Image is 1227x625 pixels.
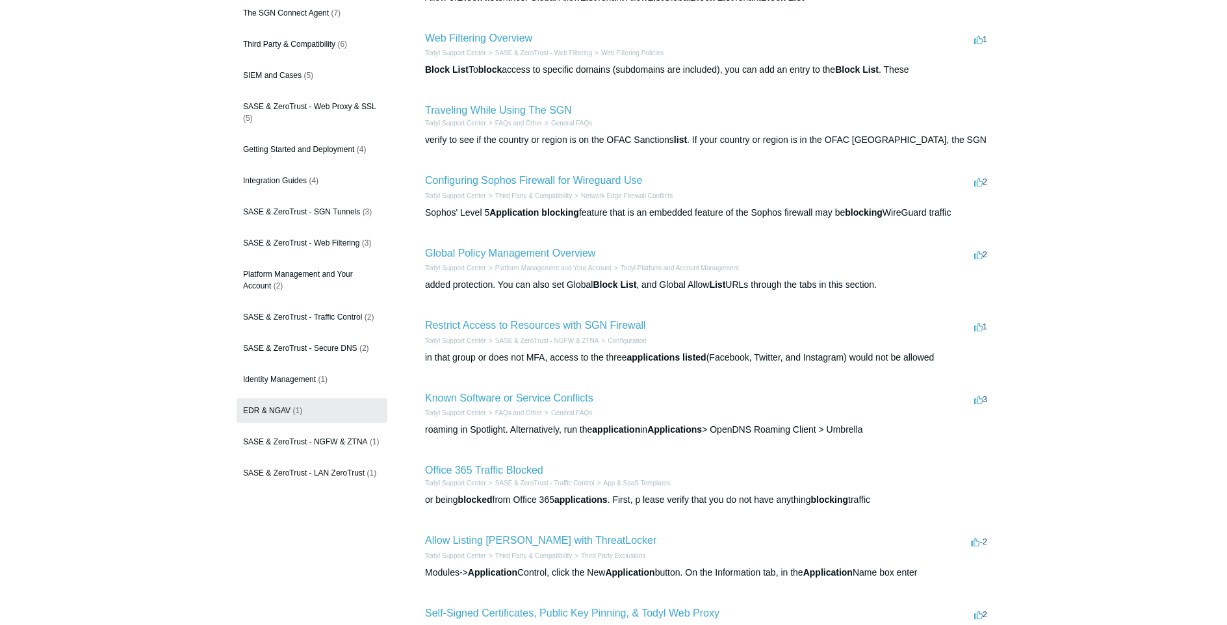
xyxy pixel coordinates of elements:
span: (2) [365,312,374,322]
a: EDR & NGAV (1) [237,398,387,423]
a: FAQs and Other [495,409,542,416]
a: SASE & ZeroTrust - LAN ZeroTrust (1) [237,461,387,485]
div: Modules-> Control, click the New button. On the Information tab, in the Name box enter [425,566,990,580]
a: Web Filtering Overview [425,32,532,44]
div: Sophos' Level 5 feature that is an embedded feature of the Sophos firewall may be WireGuard traffic [425,206,990,220]
a: FAQs and Other [495,120,542,127]
a: General FAQs [551,120,592,127]
a: SASE & ZeroTrust - SGN Tunnels (3) [237,199,387,224]
a: Global Policy Management Overview [425,248,595,259]
a: Third Party & Compatibility [495,192,572,199]
a: Integration Guides (4) [237,168,387,193]
em: blocking [541,207,579,218]
div: in that group or does not MFA, access to the three (Facebook, Twitter, and Instagram) would not b... [425,351,990,364]
a: Web Filtering Policies [601,49,664,57]
span: (1) [367,468,377,478]
a: SASE & ZeroTrust - Traffic Control (2) [237,305,387,329]
em: Block [425,64,450,75]
em: applications [554,494,608,505]
span: SIEM and Cases [243,71,302,80]
li: FAQs and Other [486,118,542,128]
li: Todyl Support Center [425,48,486,58]
li: Todyl Support Center [425,263,486,273]
li: Platform Management and Your Account [486,263,612,273]
a: The SGN Connect Agent (7) [237,1,387,25]
a: Traveling While Using The SGN [425,105,572,116]
em: Application [468,567,517,578]
span: (3) [363,207,372,216]
em: blocking [845,207,883,218]
a: Todyl Platform and Account Management [621,264,739,272]
div: added protection. You can also set Global , and Global Allow URLs through the tabs in this section. [425,278,990,292]
span: (6) [337,40,347,49]
em: applications [627,352,680,363]
li: Todyl Support Center [425,408,486,418]
a: Todyl Support Center [425,552,486,559]
a: Known Software or Service Conflicts [425,392,593,403]
span: SASE & ZeroTrust - Web Proxy & SSL [243,102,376,111]
a: Third Party & Compatibility (6) [237,32,387,57]
a: Todyl Support Center [425,409,486,416]
span: (5) [243,114,253,123]
li: Third Party & Compatibility [486,551,572,561]
div: roaming in Spotlight. Alternatively, run the in > OpenDNS Roaming Client > Umbrella [425,423,990,437]
span: SASE & ZeroTrust - Traffic Control [243,312,362,322]
li: Todyl Support Center [425,336,486,346]
em: blocked [458,494,493,505]
span: (1) [292,406,302,415]
em: listed [682,352,706,363]
a: SASE & ZeroTrust - Web Filtering (3) [237,231,387,255]
span: Platform Management and Your Account [243,270,353,290]
li: FAQs and Other [486,408,542,418]
li: Web Filtering Policies [592,48,664,58]
a: Restrict Access to Resources with SGN Firewall [425,320,646,331]
span: EDR & NGAV [243,406,291,415]
a: SASE & ZeroTrust - NGFW & ZTNA [495,337,599,344]
a: Identity Management (1) [237,367,387,392]
em: Application [489,207,539,218]
span: (7) [331,8,341,18]
span: 1 [974,34,987,44]
a: Todyl Support Center [425,264,486,272]
li: Todyl Support Center [425,551,486,561]
em: application [592,424,640,435]
a: Office 365 Traffic Blocked [425,465,543,476]
span: 2 [974,249,987,259]
li: Todyl Support Center [425,478,486,488]
span: SASE & ZeroTrust - Web Filtering [243,238,359,248]
a: General FAQs [551,409,592,416]
span: (4) [309,176,318,185]
a: SASE & ZeroTrust - Secure DNS (2) [237,336,387,361]
a: Todyl Support Center [425,337,486,344]
a: SASE & ZeroTrust - Web Filtering [495,49,593,57]
span: SASE & ZeroTrust - NGFW & ZTNA [243,437,368,446]
a: Todyl Support Center [425,49,486,57]
a: Todyl Support Center [425,479,486,487]
a: Configuration [608,337,646,344]
em: List [709,279,725,290]
span: (3) [362,238,372,248]
span: Identity Management [243,375,316,384]
a: Third Party & Compatibility [495,552,572,559]
em: Application [605,567,654,578]
span: 1 [974,322,987,331]
em: List [620,279,636,290]
a: Allow Listing [PERSON_NAME] with ThreatLocker [425,535,656,546]
a: Todyl Support Center [425,192,486,199]
em: Applications [647,424,702,435]
a: Network Edge Firewall Conflicts [581,192,673,199]
em: List [452,64,469,75]
li: Todyl Platform and Account Management [612,263,739,273]
span: SASE & ZeroTrust - SGN Tunnels [243,207,360,216]
span: -2 [971,537,987,546]
span: Integration Guides [243,176,307,185]
li: Todyl Support Center [425,191,486,201]
span: (2) [274,281,283,290]
div: To access to specific domains (subdomains are included), you can add an entry to the . These [425,63,990,77]
span: The SGN Connect Agent [243,8,329,18]
li: Third Party Exclusions [572,551,645,561]
em: block [478,64,502,75]
li: Configuration [599,336,646,346]
span: (1) [370,437,380,446]
li: Network Edge Firewall Conflicts [572,191,673,201]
